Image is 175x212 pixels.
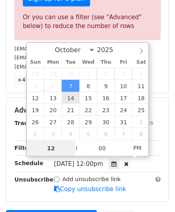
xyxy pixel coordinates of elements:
span: : [75,140,78,156]
span: November 4, 2025 [62,128,79,140]
a: +47 more [14,75,48,85]
span: October 19, 2025 [27,104,44,116]
span: October 5, 2025 [27,80,44,92]
span: October 22, 2025 [79,104,97,116]
span: October 20, 2025 [44,104,62,116]
span: October 30, 2025 [97,116,115,128]
span: September 28, 2025 [27,68,44,80]
small: [EMAIL_ADDRESS][DOMAIN_NAME] [14,46,104,52]
span: Fri [115,60,132,65]
span: October 24, 2025 [115,104,132,116]
span: Click to toggle [127,140,149,156]
span: [DATE] 12:00pm [54,160,103,168]
span: October 10, 2025 [115,80,132,92]
span: October 26, 2025 [27,116,44,128]
small: [EMAIL_ADDRESS][DOMAIN_NAME] [14,64,104,70]
span: October 6, 2025 [44,80,62,92]
span: October 17, 2025 [115,92,132,104]
span: October 23, 2025 [97,104,115,116]
span: October 1, 2025 [79,68,97,80]
span: October 7, 2025 [62,80,79,92]
span: October 8, 2025 [79,80,97,92]
span: October 12, 2025 [27,92,44,104]
span: Mon [44,60,62,65]
h5: Advanced [14,106,161,115]
span: October 18, 2025 [132,92,150,104]
strong: Unsubscribe [14,176,54,183]
span: October 25, 2025 [132,104,150,116]
div: Or you can use a filter (see "Advanced" below) to reduce the number of rows [23,13,152,31]
span: October 28, 2025 [62,116,79,128]
strong: Filters [14,145,35,151]
span: November 1, 2025 [132,116,150,128]
span: October 9, 2025 [97,80,115,92]
span: October 3, 2025 [115,68,132,80]
span: October 31, 2025 [115,116,132,128]
a: Copy unsubscribe link [54,186,126,193]
span: September 29, 2025 [44,68,62,80]
span: November 5, 2025 [79,128,97,140]
span: November 3, 2025 [44,128,62,140]
span: November 2, 2025 [27,128,44,140]
span: November 6, 2025 [97,128,115,140]
span: October 29, 2025 [79,116,97,128]
span: October 16, 2025 [97,92,115,104]
span: Tue [62,60,79,65]
input: Year [95,46,124,54]
label: Add unsubscribe link [62,175,121,184]
input: Hour [27,140,76,156]
span: Sun [27,60,44,65]
span: September 30, 2025 [62,68,79,80]
small: [EMAIL_ADDRESS][DOMAIN_NAME] [14,55,104,61]
iframe: Chat Widget [135,174,175,212]
span: October 13, 2025 [44,92,62,104]
strong: Tracking [14,120,41,126]
span: October 2, 2025 [97,68,115,80]
span: Thu [97,60,115,65]
span: October 21, 2025 [62,104,79,116]
span: Wed [79,60,97,65]
input: Minute [78,140,127,156]
strong: Schedule [14,160,43,166]
span: October 27, 2025 [44,116,62,128]
span: October 4, 2025 [132,68,150,80]
span: Sat [132,60,150,65]
span: October 11, 2025 [132,80,150,92]
span: October 15, 2025 [79,92,97,104]
span: October 14, 2025 [62,92,79,104]
span: November 8, 2025 [132,128,150,140]
span: November 7, 2025 [115,128,132,140]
